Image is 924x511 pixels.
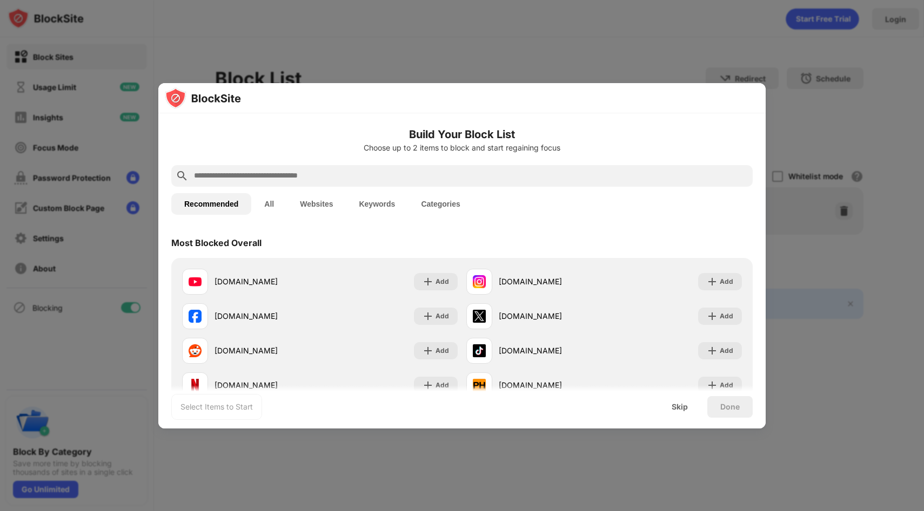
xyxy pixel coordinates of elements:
[499,310,604,322] div: [DOMAIN_NAME]
[171,126,753,142] h6: Build Your Block List
[189,344,202,357] img: favicons
[499,345,604,356] div: [DOMAIN_NAME]
[215,276,320,287] div: [DOMAIN_NAME]
[215,379,320,391] div: [DOMAIN_NAME]
[720,380,733,391] div: Add
[176,169,189,182] img: search.svg
[473,379,486,392] img: favicons
[436,345,449,356] div: Add
[251,193,287,215] button: All
[499,276,604,287] div: [DOMAIN_NAME]
[171,193,251,215] button: Recommended
[473,344,486,357] img: favicons
[180,401,253,412] div: Select Items to Start
[189,275,202,288] img: favicons
[408,193,473,215] button: Categories
[436,311,449,322] div: Add
[720,276,733,287] div: Add
[215,345,320,356] div: [DOMAIN_NAME]
[171,144,753,152] div: Choose up to 2 items to block and start regaining focus
[436,276,449,287] div: Add
[165,87,241,109] img: logo-blocksite.svg
[436,380,449,391] div: Add
[171,237,262,248] div: Most Blocked Overall
[720,311,733,322] div: Add
[189,379,202,392] img: favicons
[720,403,740,411] div: Done
[499,379,604,391] div: [DOMAIN_NAME]
[287,193,346,215] button: Websites
[473,275,486,288] img: favicons
[189,310,202,323] img: favicons
[473,310,486,323] img: favicons
[720,345,733,356] div: Add
[215,310,320,322] div: [DOMAIN_NAME]
[346,193,408,215] button: Keywords
[672,403,688,411] div: Skip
